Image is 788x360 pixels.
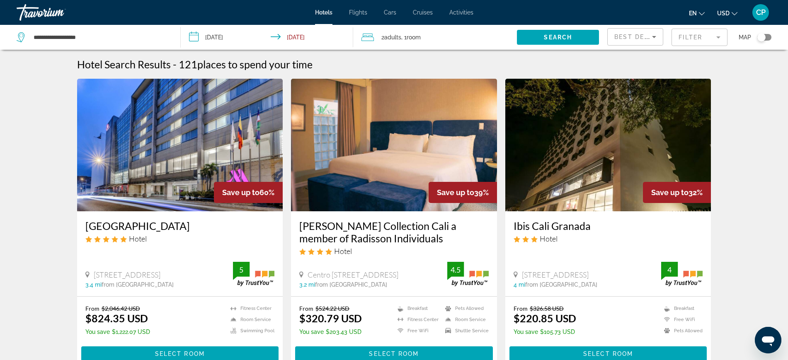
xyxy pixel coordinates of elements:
span: from [GEOGRAPHIC_DATA] [315,281,387,288]
a: Cars [384,9,396,16]
span: Save up to [651,188,689,197]
img: trustyou-badge.svg [233,262,274,286]
a: Select Room [295,348,493,358]
span: 3.2 mi [299,281,315,288]
button: Change currency [717,7,737,19]
button: Search [517,30,599,45]
span: places to spend your time [197,58,313,70]
span: USD [717,10,730,17]
a: Activities [449,9,473,16]
div: 3 star Hotel [514,234,703,243]
span: Save up to [437,188,474,197]
span: 3.4 mi [85,281,102,288]
div: 4 [661,265,678,275]
span: Hotel [334,246,352,256]
li: Free WiFi [393,327,441,334]
span: Save up to [222,188,259,197]
span: Centro [STREET_ADDRESS] [308,270,398,279]
ins: $220.85 USD [514,312,576,324]
li: Fitness Center [393,316,441,323]
li: Room Service [441,316,489,323]
a: Hotels [315,9,332,16]
span: Room [407,34,421,41]
div: 5 star Hotel [85,234,275,243]
span: - [173,58,177,70]
mat-select: Sort by [614,32,656,42]
a: Flights [349,9,367,16]
li: Swimming Pool [226,327,274,334]
span: Select Room [583,350,633,357]
span: You save [85,329,110,335]
span: Map [739,31,751,43]
li: Breakfast [660,305,703,312]
span: Best Deals [614,34,657,40]
span: [STREET_ADDRESS] [94,270,160,279]
ins: $824.35 USD [85,312,148,324]
span: You save [299,329,324,335]
div: 39% [429,182,497,203]
li: Room Service [226,316,274,323]
button: Travelers: 2 adults, 0 children [353,25,517,50]
span: , 1 [401,31,421,43]
span: Search [544,34,572,41]
button: Toggle map [751,34,771,41]
span: from [GEOGRAPHIC_DATA] [525,281,597,288]
div: 5 [233,265,250,275]
div: 60% [214,182,283,203]
button: Change language [689,7,705,19]
ins: $320.79 USD [299,312,362,324]
iframe: Botón para iniciar la ventana de mensajería [755,327,781,353]
img: Hotel image [291,79,497,211]
img: trustyou-badge.svg [661,262,703,286]
span: [STREET_ADDRESS] [522,270,589,279]
del: $2,046.42 USD [102,305,140,312]
button: Check-in date: Oct 5, 2025 Check-out date: Oct 11, 2025 [181,25,353,50]
a: [GEOGRAPHIC_DATA] [85,220,275,232]
del: $524.22 USD [315,305,349,312]
span: From [85,305,99,312]
a: Ibis Cali Granada [514,220,703,232]
a: Travorium [17,2,99,23]
li: Fitness Center [226,305,274,312]
a: Select Room [509,348,707,358]
span: en [689,10,697,17]
div: 4.5 [447,265,464,275]
span: Select Room [155,350,205,357]
a: [PERSON_NAME] Collection Cali a member of Radisson Individuals [299,220,489,244]
a: Cruises [413,9,433,16]
span: From [514,305,528,312]
div: 4 star Hotel [299,246,489,256]
li: Pets Allowed [660,327,703,334]
h2: 121 [179,58,313,70]
span: You save [514,329,538,335]
p: $105.73 USD [514,329,576,335]
li: Shuttle Service [441,327,489,334]
p: $203.43 USD [299,329,362,335]
span: 4 mi [514,281,525,288]
button: User Menu [750,4,771,21]
li: Free WiFi [660,316,703,323]
span: Hotel [129,234,147,243]
span: CP [756,8,766,17]
span: from [GEOGRAPHIC_DATA] [102,281,174,288]
img: trustyou-badge.svg [447,262,489,286]
span: 2 [381,31,401,43]
li: Breakfast [393,305,441,312]
button: Filter [672,28,727,46]
img: Hotel image [77,79,283,211]
p: $1,222.07 USD [85,329,150,335]
li: Pets Allowed [441,305,489,312]
img: Hotel image [505,79,711,211]
span: Adults [384,34,401,41]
